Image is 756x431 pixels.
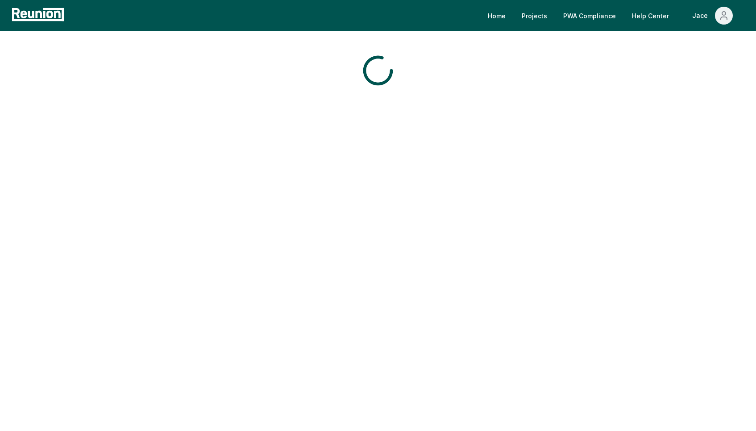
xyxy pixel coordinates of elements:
[692,7,711,25] div: Jace
[556,7,623,25] a: PWA Compliance
[685,7,740,25] button: Jace
[625,7,676,25] a: Help Center
[481,7,513,25] a: Home
[481,7,747,25] nav: Main
[515,7,554,25] a: Projects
